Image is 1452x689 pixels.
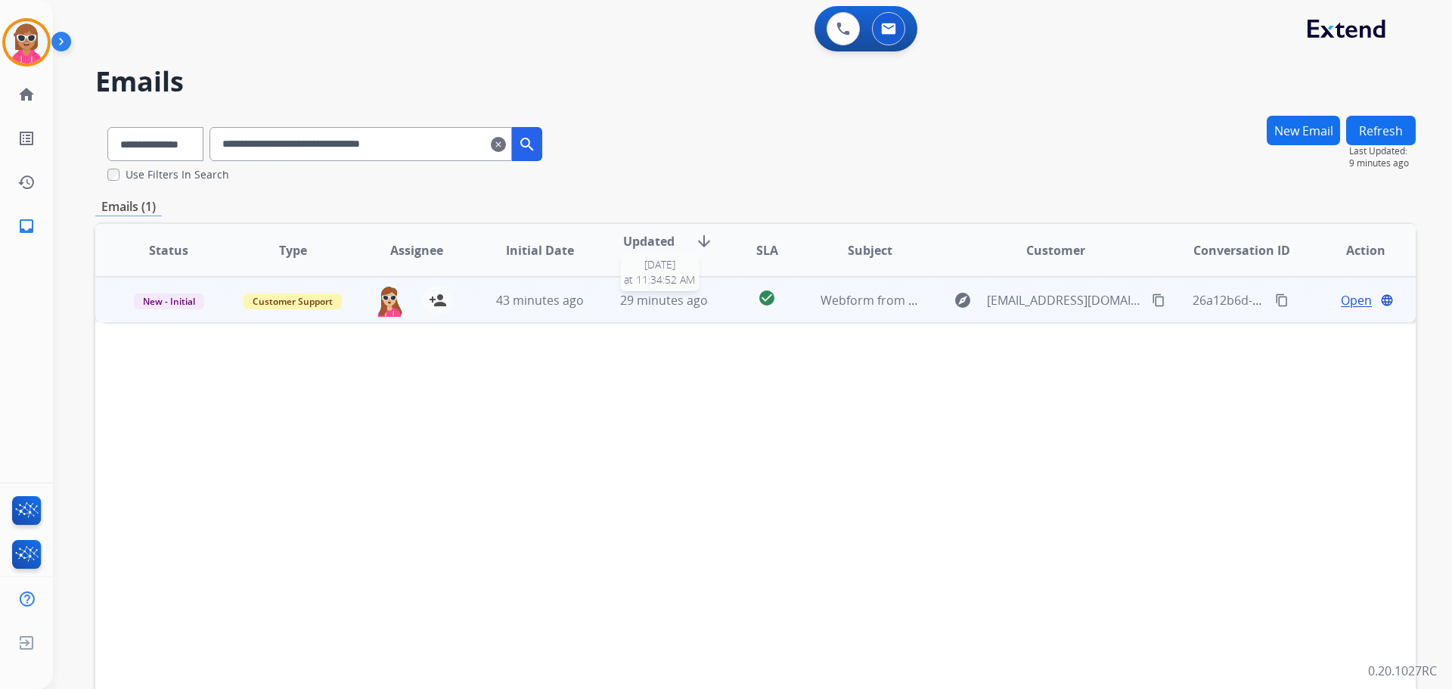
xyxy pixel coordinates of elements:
[848,241,892,259] span: Subject
[1193,292,1417,309] span: 26a12b6d-e7b6-4fbd-a65f-f19602f95802
[126,167,229,182] label: Use Filters In Search
[756,241,778,259] span: SLA
[17,173,36,191] mat-icon: history
[1193,241,1290,259] span: Conversation ID
[1346,116,1416,145] button: Refresh
[17,217,36,235] mat-icon: inbox
[149,241,188,259] span: Status
[620,292,708,309] span: 29 minutes ago
[1275,293,1289,307] mat-icon: content_copy
[506,241,574,259] span: Initial Date
[821,292,1163,309] span: Webform from [EMAIL_ADDRESS][DOMAIN_NAME] on [DATE]
[1267,116,1340,145] button: New Email
[429,291,447,309] mat-icon: person_add
[1341,291,1372,309] span: Open
[624,257,695,272] span: [DATE]
[1152,293,1165,307] mat-icon: content_copy
[496,292,584,309] span: 43 minutes ago
[95,197,162,216] p: Emails (1)
[615,232,684,268] span: Updated Date
[390,241,443,259] span: Assignee
[1292,224,1416,277] th: Action
[1349,145,1416,157] span: Last Updated:
[624,272,695,287] span: at 11:34:52 AM
[1349,157,1416,169] span: 9 minutes ago
[17,85,36,104] mat-icon: home
[695,232,713,250] mat-icon: arrow_downward
[1368,662,1437,680] p: 0.20.1027RC
[518,135,536,154] mat-icon: search
[95,67,1416,97] h2: Emails
[1380,293,1394,307] mat-icon: language
[1026,241,1085,259] span: Customer
[279,241,307,259] span: Type
[758,289,776,307] mat-icon: check_circle
[5,21,48,64] img: avatar
[244,293,342,309] span: Customer Support
[987,291,1143,309] span: [EMAIL_ADDRESS][DOMAIN_NAME]
[954,291,972,309] mat-icon: explore
[491,135,506,154] mat-icon: clear
[374,285,405,317] img: agent-avatar
[134,293,204,309] span: New - Initial
[17,129,36,147] mat-icon: list_alt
